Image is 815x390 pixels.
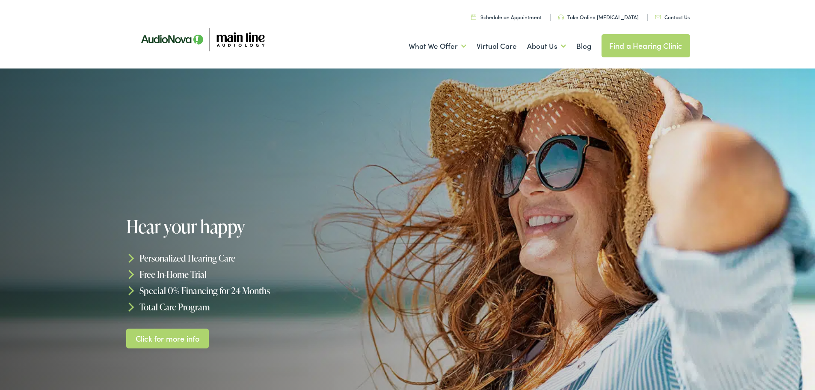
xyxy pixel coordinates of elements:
li: Personalized Hearing Care [126,250,412,266]
li: Special 0% Financing for 24 Months [126,283,412,299]
a: Take Online [MEDICAL_DATA] [558,13,639,21]
a: Click for more info [126,328,209,348]
img: utility icon [471,14,476,20]
a: Schedule an Appointment [471,13,542,21]
li: Total Care Program [126,298,412,315]
a: Contact Us [655,13,690,21]
li: Free In-Home Trial [126,266,412,283]
a: What We Offer [409,30,466,62]
a: Blog [576,30,591,62]
img: utility icon [558,15,564,20]
a: About Us [527,30,566,62]
h1: Hear your happy [126,217,412,236]
a: Virtual Care [477,30,517,62]
img: utility icon [655,15,661,19]
a: Find a Hearing Clinic [602,34,690,57]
